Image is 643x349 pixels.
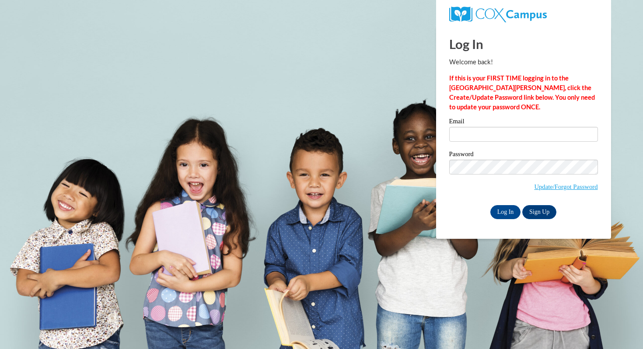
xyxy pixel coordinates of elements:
[449,10,547,17] a: COX Campus
[449,74,595,111] strong: If this is your FIRST TIME logging in to the [GEOGRAPHIC_DATA][PERSON_NAME], click the Create/Upd...
[449,151,598,160] label: Password
[449,7,547,22] img: COX Campus
[449,35,598,53] h1: Log In
[449,118,598,127] label: Email
[449,57,598,67] p: Welcome back!
[490,205,521,219] input: Log In
[534,183,598,190] a: Update/Forgot Password
[522,205,556,219] a: Sign Up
